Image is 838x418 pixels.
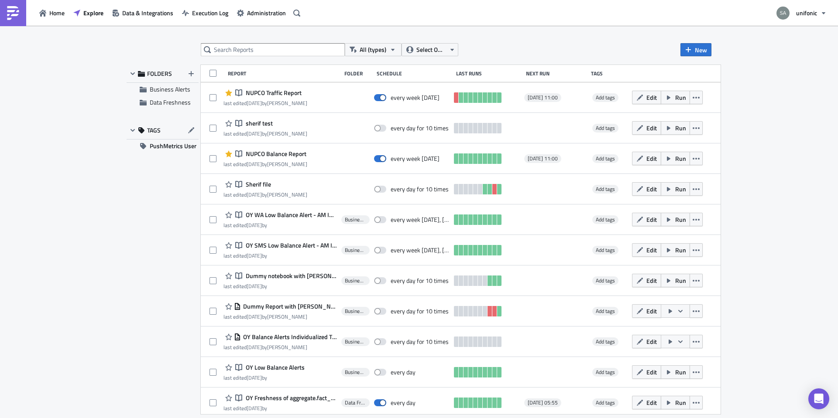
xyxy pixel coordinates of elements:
[6,6,20,20] img: PushMetrics
[127,139,199,153] button: PushMetrics User
[391,124,449,132] div: every day for 10 times
[675,367,686,377] span: Run
[596,307,615,315] span: Add tags
[632,335,661,348] button: Edit
[592,93,618,102] span: Add tags
[646,398,657,407] span: Edit
[592,215,618,224] span: Add tags
[223,222,337,228] div: last edited by
[223,161,307,167] div: last edited by [PERSON_NAME]
[528,94,558,101] span: [DATE] 11:00
[377,70,451,77] div: Schedule
[592,337,618,346] span: Add tags
[228,70,340,77] div: Report
[646,215,657,224] span: Edit
[632,213,661,226] button: Edit
[675,154,686,163] span: Run
[632,274,661,287] button: Edit
[526,70,587,77] div: Next Run
[632,121,661,135] button: Edit
[345,277,366,284] span: Business Alerts
[675,215,686,224] span: Run
[345,43,402,56] button: All (types)
[675,245,686,255] span: Run
[244,241,337,249] span: OY SMS Low Balance Alert - AM Individualized
[391,399,416,407] div: every day
[808,388,829,409] div: Open Intercom Messenger
[661,243,690,257] button: Run
[391,246,450,254] div: every week on Monday, Thursday
[632,304,661,318] button: Edit
[646,245,657,255] span: Edit
[661,91,690,104] button: Run
[344,70,372,77] div: Folder
[632,91,661,104] button: Edit
[680,43,711,56] button: New
[632,396,661,409] button: Edit
[632,365,661,379] button: Edit
[776,6,790,20] img: Avatar
[661,152,690,165] button: Run
[122,8,173,17] span: Data & Integrations
[596,337,615,346] span: Add tags
[244,211,337,219] span: OY WA Low Balance Alert - AM Individualized
[596,276,615,285] span: Add tags
[528,155,558,162] span: [DATE] 11:00
[247,343,262,351] time: 2025-09-01T13:23:10Z
[592,276,618,285] span: Add tags
[223,283,337,289] div: last edited by
[244,394,337,402] span: OY Freshness of aggregate.fact_sms_consumption_aggregate
[201,43,345,56] input: Search Reports
[108,6,178,20] button: Data & Integrations
[233,6,290,20] a: Administration
[796,8,817,17] span: unifonic
[646,93,657,102] span: Edit
[416,45,446,54] span: Select Owner
[360,45,386,54] span: All (types)
[345,399,366,406] span: Data Freshness
[391,368,416,376] div: every day
[49,8,65,17] span: Home
[150,139,196,153] span: PushMetrics User
[632,243,661,257] button: Edit
[150,85,190,94] span: Business Alerts
[345,338,366,345] span: Business Alerts
[596,398,615,407] span: Add tags
[695,45,707,54] span: New
[646,337,657,346] span: Edit
[596,93,615,102] span: Add tags
[178,6,233,20] button: Execution Log
[247,160,262,168] time: 2025-09-11T08:27:32Z
[646,367,657,377] span: Edit
[391,307,449,315] div: every day for 10 times
[247,313,262,321] time: 2025-09-01T13:22:29Z
[247,190,262,199] time: 2025-09-02T07:45:57Z
[223,313,337,320] div: last edited by [PERSON_NAME]
[592,124,618,133] span: Add tags
[592,246,618,255] span: Add tags
[345,247,366,254] span: Business Alerts
[244,272,337,280] span: Dummy notebook with Julian 2024-09-02
[147,126,161,134] span: TAGS
[391,338,449,346] div: every day for 10 times
[391,155,440,163] div: every week on Sunday
[391,216,450,224] div: every week on Monday, Thursday for 10 times
[247,282,262,290] time: 2024-09-03T05:14:04Z
[646,123,657,133] span: Edit
[223,374,305,381] div: last edited by
[69,6,108,20] button: Explore
[771,3,831,23] button: unifonic
[592,307,618,316] span: Add tags
[402,43,458,56] button: Select Owner
[592,185,618,194] span: Add tags
[596,215,615,224] span: Add tags
[675,276,686,285] span: Run
[35,6,69,20] button: Home
[147,70,172,78] span: FOLDERS
[632,182,661,196] button: Edit
[241,302,337,310] span: Dummy Report with Julian
[345,308,366,315] span: Business Alerts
